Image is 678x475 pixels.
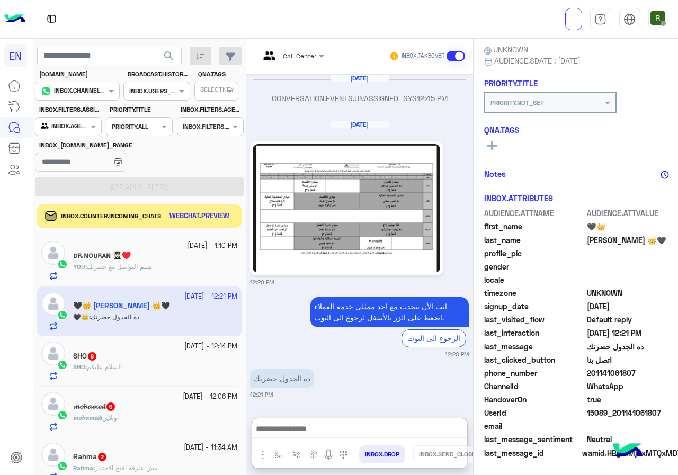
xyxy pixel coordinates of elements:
h6: [DATE] [331,75,389,82]
span: اونلاين [102,414,119,422]
span: SHO [73,363,85,371]
div: الرجوع الى البوت [402,329,466,347]
h6: Notes [484,169,506,178]
img: defaultAdmin.png [41,241,65,265]
small: INBOX.TAKEOVER [402,52,444,60]
img: tab [45,12,58,25]
img: WhatsApp [57,410,68,420]
a: tab [590,8,611,30]
label: BROADCAST.HISTORY.STATUES [128,69,189,79]
div: SELECTKEY [199,85,234,97]
b: : [73,414,102,422]
img: send voice note [322,449,335,461]
img: WhatsApp [57,259,68,270]
p: 6/10/2025, 12:20 PM [310,297,469,327]
img: Logo [4,8,25,30]
label: INBOX.FILTERS.AGENT_NOTES [181,105,242,114]
button: Trigger scenario [287,445,305,463]
span: INBOX.COUNTER.INCOMING_CHATS [61,211,161,221]
span: هيتم التواصل مع حضرتك [87,263,151,271]
h6: INBOX.ATTRIBUTES [484,193,553,203]
span: locale [484,274,585,285]
img: defaultAdmin.png [41,443,65,467]
span: AUDIENCE.ATTNAME [484,208,585,219]
span: UNKNOWN [484,44,529,55]
label: INBOX_[DOMAIN_NAME]_RANGE [39,140,172,150]
img: tab [623,13,636,25]
small: [DATE] - 12:14 PM [184,342,237,352]
h5: ᴅʀ.ɴᴏᴜʀᴀɴ 👩🏻‍🎓‍♥️ [73,251,131,260]
h5: Rahma [73,452,108,461]
span: signup_date [484,301,585,312]
span: السلام عليكم [87,363,122,371]
label: INBOX.FILTERS.ASSIGNED_TO [39,105,101,114]
h5: SHO [73,352,97,361]
span: UserId [484,407,585,418]
span: Call Center [283,52,316,60]
b: : [73,464,95,472]
span: last_message_sentiment [484,434,585,445]
label: QNA.TAGS [198,69,242,79]
span: ChannelId [484,381,585,392]
div: EN [4,44,27,67]
img: Trigger scenario [292,450,300,459]
span: 12:45 PM [417,94,448,103]
span: 8 [88,352,96,361]
img: make a call [339,451,347,459]
img: send attachment [256,449,269,461]
b: : [73,263,87,271]
img: defaultAdmin.png [41,392,65,416]
img: hulul-logo.png [609,433,646,470]
button: create order [305,445,322,463]
small: 12:21 PM [250,390,273,399]
button: INBOX.DROP [359,445,405,463]
small: [DATE] - 1:10 PM [188,241,237,251]
span: last_name [484,235,585,246]
label: [DOMAIN_NAME] [39,69,119,79]
small: [DATE] - 12:06 PM [183,392,237,402]
span: last_interaction [484,327,585,338]
img: teams.png [260,51,279,69]
span: timezone [484,288,585,299]
h5: 𝓶𝓸𝓱𝓪𝓶𝓮𝓭 [73,402,116,411]
span: last_visited_flow [484,314,585,325]
span: 6 [106,402,115,411]
button: search [156,47,182,69]
img: tab [594,13,606,25]
span: 𝓶𝓸𝓱𝓪𝓶𝓮𝓭 [73,414,101,422]
span: search [163,50,175,62]
span: HandoverOn [484,394,585,405]
span: مش عارفة افتح الاختبار [95,464,157,472]
button: WEBCHAT.PREVIEW [165,209,234,224]
img: notes [661,171,669,179]
p: 6/10/2025, 12:21 PM [250,369,314,388]
span: profile_pic [484,248,585,259]
span: last_clicked_button [484,354,585,365]
span: 2 [98,453,106,461]
button: INBOX.SEND_CLOSE [413,445,481,463]
label: PRIORITY.TITLE [110,105,171,114]
span: last_message [484,341,585,352]
span: email [484,420,585,432]
span: AUDIENCE.SDATE : [DATE] [494,55,581,66]
button: APP.APLY_FLTRS [35,177,244,196]
img: 31676055295374656.jpg [253,144,440,273]
img: defaultAdmin.png [41,342,65,365]
button: select flow [270,445,287,463]
b: PRIORITY.NOT_SET [490,98,544,106]
img: WhatsApp [57,461,68,471]
small: 12:20 PM [445,350,469,359]
span: Rahma [73,464,93,472]
span: last_message_id [484,447,580,459]
span: YOU [73,263,85,271]
img: userImage [650,11,665,25]
p: CONVERSATION.EVENTS.UNASSIGNED_SYS [250,93,469,104]
b: : [73,363,87,371]
small: [DATE] - 11:34 AM [184,443,237,453]
h6: [DATE] [331,121,389,128]
span: gender [484,261,585,272]
img: select flow [274,450,283,459]
img: WhatsApp [57,360,68,370]
span: phone_number [484,368,585,379]
h6: PRIORITY.TITLE [484,78,538,88]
